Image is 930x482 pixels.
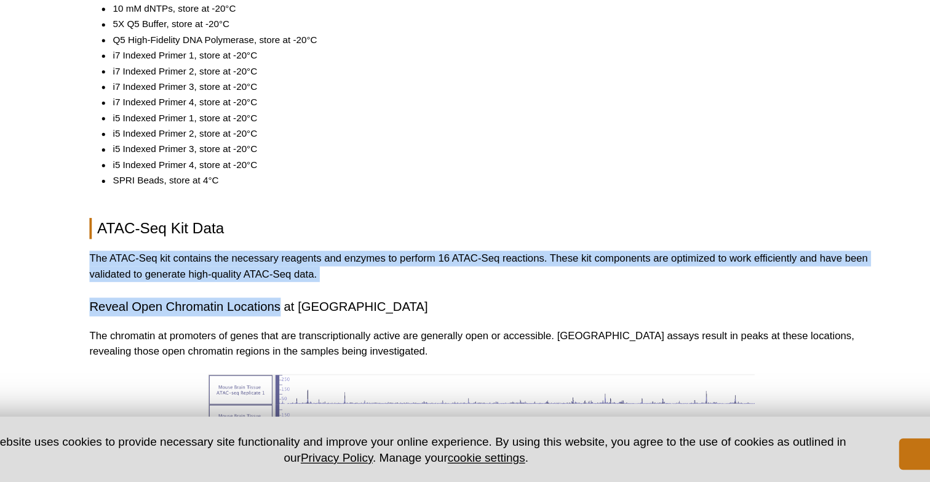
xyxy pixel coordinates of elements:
[156,361,774,385] p: The chromatin at promoters of genes that are transcriptionally active are generally open or acces...
[175,29,763,41] li: 1% Digitonin, store at -20°C
[573,1,671,30] a: Publications
[175,152,763,164] li: i7 Indexed Primer 2, store at -20°C
[175,140,763,152] li: i7 Indexed Primer 1, store at -20°C
[175,177,763,189] li: i7 Indexed Primer 4, store at -20°C
[469,1,567,30] a: FAQs
[156,337,774,351] h3: Reveal Open Chromatin Locations at [GEOGRAPHIC_DATA]
[678,1,776,30] a: Documents
[175,164,763,177] li: i7 Indexed Primer 3, store at -20°C
[175,238,763,251] li: SPRI Beads, store at 4°C
[175,54,763,66] li: DNA Purification Binding Buffer, store at RT
[175,201,763,214] li: i5 Indexed Primer 2, store at -20°C
[175,90,763,103] li: 3 M [MEDICAL_DATA], store at RT
[794,448,892,472] button: Got it!
[175,214,763,226] li: i5 Indexed Primer 3, store at -20°C
[261,1,359,30] a: Contents
[175,226,763,238] li: i5 Indexed Primer 4, store at -20°C
[323,457,380,468] a: Privacy Policy
[175,78,763,90] li: DNA Purification Elution Buffer, store at RT
[175,115,763,127] li: 5X Q5 Buffer, store at -20°C
[175,66,763,78] li: DNA Purification Wash Buffer, store at RT
[156,274,774,291] h2: ATAC-Seq Kit Data
[175,103,763,115] li: 10 mM dNTPs, store at -20°C
[156,300,774,324] p: The ATAC-Seq kit contains the necessary reagents and enzymes to perform 16 ATAC-Seq reactions. Th...
[175,189,763,201] li: i5 Indexed Primer 1, store at -20°C
[175,41,763,54] li: DNA Purification Columns, store at RT
[888,440,918,470] div: Open Intercom Messenger
[365,1,463,30] a: Data
[175,127,763,140] li: Q5 High-Fidelity DNA Polymerase, store at -20°C
[157,1,255,30] a: Overview
[439,457,499,468] button: cookie settings
[38,443,774,469] p: This website uses cookies to provide necessary site functionality and improve your online experie...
